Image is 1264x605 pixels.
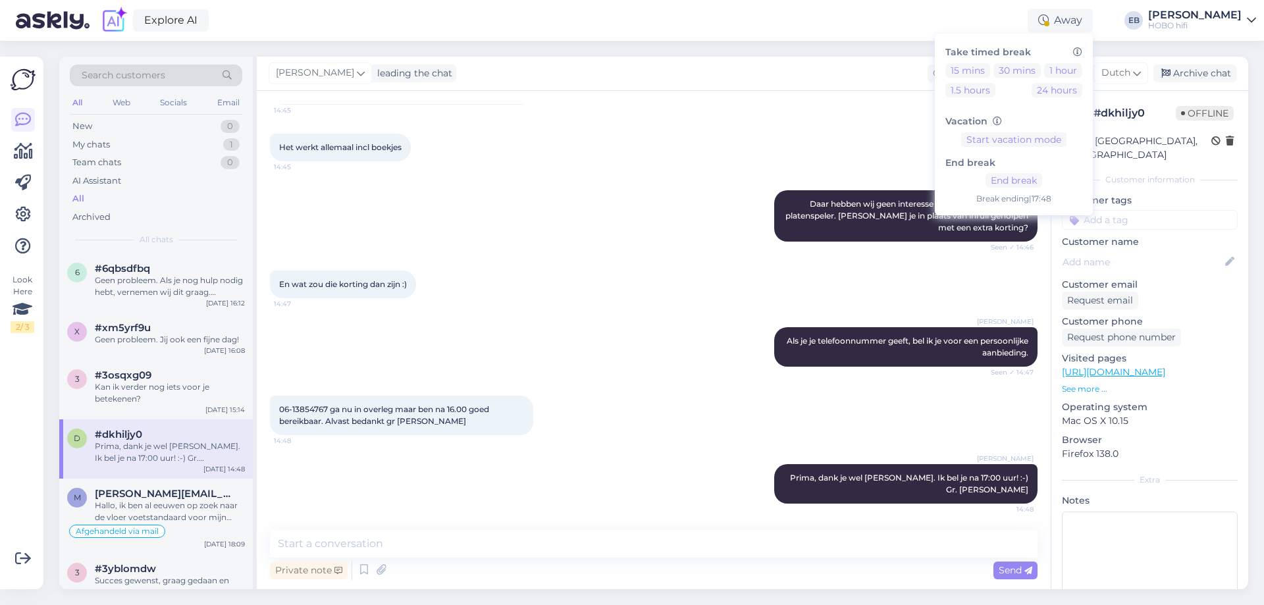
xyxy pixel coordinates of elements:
span: 6 [75,267,80,277]
span: [PERSON_NAME] [977,454,1034,463]
span: Offline [1176,106,1234,120]
h6: Vacation [945,116,1082,127]
div: Break ending | 17:48 [945,193,1082,205]
div: Archived [72,211,111,224]
span: Daar hebben wij geen interesse in bij aanschaf van deze platenspeler. [PERSON_NAME] je in plaats ... [785,199,1030,232]
span: #xm5yrf9u [95,322,151,334]
p: Visited pages [1062,352,1238,365]
a: [URL][DOMAIN_NAME] [1062,366,1165,378]
div: Geen probleem. Jij ook een fijne dag! [95,334,245,346]
button: End break [986,173,1042,188]
span: Search customers [82,68,165,82]
div: [DATE] 16:12 [206,298,245,308]
div: Kan ik verder nog iets voor je betekenen? [95,381,245,405]
div: [DATE] 14:48 [203,464,245,474]
div: Private note [270,562,348,579]
div: Customer information [1062,174,1238,186]
span: 3 [75,567,80,577]
div: Request email [1062,292,1138,309]
span: #3osqxg09 [95,369,151,381]
div: New [72,120,92,133]
div: 1 [223,138,240,151]
span: Send [999,564,1032,576]
span: 3 [75,374,80,384]
button: Start vacation mode [961,132,1066,147]
p: Notes [1062,494,1238,508]
span: En wat zou die korting dan zijn :) [279,279,407,289]
div: Email [215,94,242,111]
div: [DATE] 16:08 [204,346,245,355]
p: Firefox 138.0 [1062,447,1238,461]
p: Customer phone [1062,315,1238,329]
div: EB [1124,11,1143,30]
div: # dkhiljy0 [1093,105,1176,121]
span: 14:45 [274,162,323,172]
div: leading the chat [372,66,452,80]
span: 14:45 [274,105,323,115]
div: [PERSON_NAME] [1148,10,1242,20]
div: All [72,192,84,205]
p: Customer email [1062,278,1238,292]
span: Seen ✓ 14:46 [984,242,1034,252]
span: Het werkt allemaal incl boekjes [279,142,402,152]
div: Hallo, ik ben al eeuwen op zoek naar de vloer voetstandaard voor mijn Loewe individual 46 3D, maa... [95,500,245,523]
p: Browser [1062,433,1238,447]
button: 1 hour [1044,63,1082,78]
span: [PERSON_NAME] [977,317,1034,327]
button: 30 mins [993,63,1041,78]
img: explore-ai [100,7,128,34]
div: HOBO hifi [1148,20,1242,31]
input: Add name [1063,255,1223,269]
p: See more ... [1062,383,1238,395]
button: 15 mins [945,63,990,78]
span: d [74,433,80,443]
button: 1.5 hours [945,83,995,97]
div: AI Assistant [72,174,121,188]
span: Als je je telefoonnummer geeft, bel ik je voor een persoonlijke aanbieding. [787,336,1030,357]
div: Request phone number [1062,329,1181,346]
span: Prima, dank je wel [PERSON_NAME]. Ik bel je na 17:00 uur! :-) Gr. [PERSON_NAME] [790,473,1030,494]
span: [PERSON_NAME] [276,66,354,80]
p: Customer name [1062,235,1238,249]
span: 14:48 [984,504,1034,514]
span: All chats [140,234,173,246]
a: Explore AI [133,9,209,32]
div: 2 / 3 [11,321,34,333]
div: [DATE] 18:09 [204,539,245,549]
h6: End break [945,157,1082,169]
div: All [70,94,85,111]
button: 24 hours [1032,83,1082,97]
div: Geen probleem. Als je nog hulp nodig hebt, vernemen wij dit graag. Vriendelijke groet, Team HOBO ... [95,275,245,298]
div: Socials [157,94,190,111]
span: #3yblomdw [95,563,156,575]
p: Operating system [1062,400,1238,414]
div: Succes gewenst, graag gedaan en insgelijks! [95,575,245,598]
span: 14:47 [274,299,323,309]
div: The [GEOGRAPHIC_DATA], [GEOGRAPHIC_DATA] [1066,134,1211,162]
div: 0 [221,120,240,133]
span: 06-13854767 ga nu in overleg maar ben na 16.00 goed bereikbaar. Alvast bedankt gr [PERSON_NAME] [279,404,491,426]
div: My chats [72,138,110,151]
span: Marie.frdrs@outlook.com [95,488,232,500]
span: Afgehandeld via mail [76,527,159,535]
p: Mac OS X 10.15 [1062,414,1238,428]
h6: Take timed break [945,47,1082,58]
div: Web [110,94,133,111]
span: M [74,492,81,502]
input: Add a tag [1062,210,1238,230]
div: Team chats [72,156,121,169]
div: Archive chat [1153,65,1236,82]
a: [PERSON_NAME]HOBO hifi [1148,10,1256,31]
div: [DATE] 15:14 [205,405,245,415]
span: Seen ✓ 14:47 [984,367,1034,377]
div: Prima, dank je wel [PERSON_NAME]. Ik bel je na 17:00 uur! :-) Gr. [PERSON_NAME] [95,440,245,464]
div: Away [1028,9,1093,32]
div: 0 [221,156,240,169]
span: x [74,327,80,336]
div: Extra [1062,474,1238,486]
div: Customer [928,66,979,80]
div: Look Here [11,274,34,333]
span: #dkhiljy0 [95,429,142,440]
span: Dutch [1101,66,1130,80]
span: #6qbsdfbq [95,263,150,275]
